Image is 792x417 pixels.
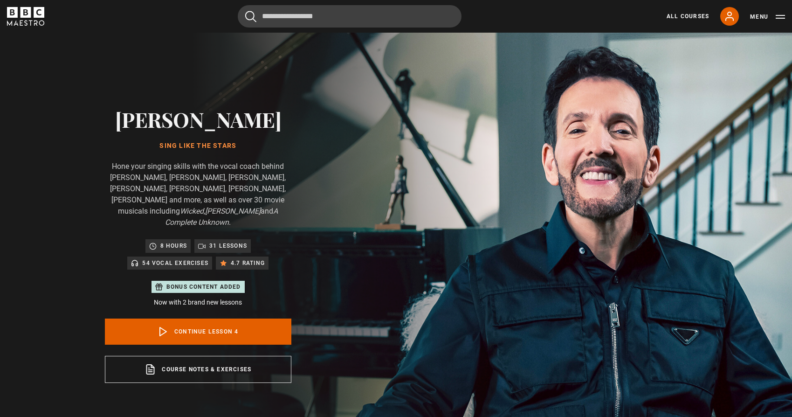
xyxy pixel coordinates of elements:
[180,207,204,215] i: Wicked
[105,142,291,150] h1: Sing Like the Stars
[205,207,261,215] i: [PERSON_NAME]
[105,107,291,131] h2: [PERSON_NAME]
[160,241,187,250] p: 8 hours
[105,298,291,307] p: Now with 2 brand new lessons
[667,12,709,21] a: All Courses
[238,5,461,28] input: Search
[105,356,291,383] a: Course notes & exercises
[209,241,247,250] p: 31 lessons
[142,258,208,268] p: 54 Vocal Exercises
[245,11,256,22] button: Submit the search query
[105,319,291,345] a: Continue lesson 4
[7,7,44,26] svg: BBC Maestro
[105,161,291,228] p: Hone your singing skills with the vocal coach behind [PERSON_NAME], [PERSON_NAME], [PERSON_NAME],...
[231,258,265,268] p: 4.7 rating
[750,12,785,21] button: Toggle navigation
[166,283,241,291] p: Bonus content added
